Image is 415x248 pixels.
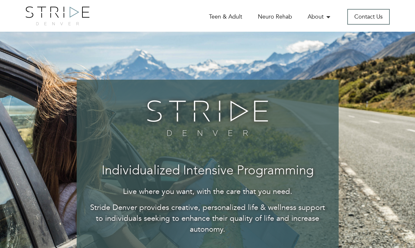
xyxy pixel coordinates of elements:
p: Stride Denver provides creative, personalized life & wellness support to individuals seeking to e... [89,202,326,235]
img: logo.png [26,6,89,25]
h3: Individualized Intensive Programming [89,164,326,178]
img: banner-logo.png [143,96,272,140]
a: Teen & Adult [209,13,242,21]
a: About [308,13,332,21]
p: Live where you want, with the care that you need. [89,186,326,197]
a: Contact Us [347,9,390,25]
a: Neuro Rehab [258,13,292,21]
